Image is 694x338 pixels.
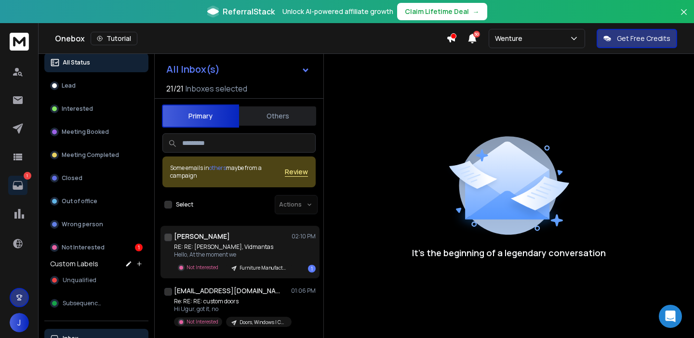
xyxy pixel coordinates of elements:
p: Hello, At the moment we [174,251,290,259]
p: Closed [62,174,82,182]
div: Open Intercom Messenger [659,305,682,328]
a: 1 [8,176,27,195]
p: 02:10 PM [292,233,316,240]
span: 21 / 21 [166,83,184,94]
button: Others [239,105,316,127]
p: Interested [62,105,93,113]
p: Wrong person [62,221,103,228]
p: RE: RE: [PERSON_NAME], Vidmantas [174,243,290,251]
div: 1 [308,265,316,273]
button: Close banner [678,6,690,29]
p: Meeting Booked [62,128,109,136]
p: Lead [62,82,76,90]
h1: [EMAIL_ADDRESS][DOMAIN_NAME] [174,286,280,296]
span: 50 [473,31,480,38]
button: All Inbox(s) [159,60,318,79]
p: Meeting Completed [62,151,119,159]
p: Get Free Credits [617,34,670,43]
h1: [PERSON_NAME] [174,232,230,241]
h1: All Inbox(s) [166,65,220,74]
p: All Status [63,59,90,66]
p: Not Interested [62,244,105,251]
button: Unqualified [44,271,148,290]
button: Meeting Booked [44,122,148,142]
button: Get Free Credits [597,29,677,48]
button: All Status [44,53,148,72]
p: Furniture Manufacturers | [GEOGRAPHIC_DATA], [GEOGRAPHIC_DATA] | [DATE] [240,264,286,272]
button: Review [285,167,308,177]
p: It’s the beginning of a legendary conversation [412,246,606,260]
h3: Inboxes selected [186,83,247,94]
button: Meeting Completed [44,145,148,165]
h3: Custom Labels [50,259,98,269]
p: Out of office [62,197,97,205]
span: others [209,164,226,172]
span: Subsequence 1 [63,299,104,307]
p: Re: RE: RE: custom doors [174,298,290,305]
button: Out of office [44,192,148,211]
button: Interested [44,99,148,118]
p: Unlock AI-powered affiliate growth [282,7,393,16]
p: Not Interested [187,318,218,325]
p: Wenture [495,34,526,43]
p: 1 [24,172,31,180]
span: Unqualified [63,276,96,284]
span: → [473,7,480,16]
div: Onebox [55,32,446,45]
button: Closed [44,169,148,188]
button: Not Interested1 [44,238,148,257]
p: 01:06 PM [291,287,316,295]
span: ReferralStack [223,6,275,17]
p: Hi Ugur, got it, no [174,305,290,313]
button: J [10,313,29,332]
button: Primary [162,104,239,128]
button: Lead [44,76,148,95]
label: Select [176,201,193,208]
button: Wrong person [44,215,148,234]
button: Claim Lifetime Deal→ [397,3,487,20]
p: Doors, Windows | Configurator | [GEOGRAPHIC_DATA] | 11-20 employees | [DATE] [240,319,286,326]
div: Some emails in maybe from a campaign [170,164,285,180]
button: Tutorial [91,32,137,45]
div: 1 [135,244,143,251]
p: Not Interested [187,264,218,271]
button: Subsequence 1 [44,294,148,313]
